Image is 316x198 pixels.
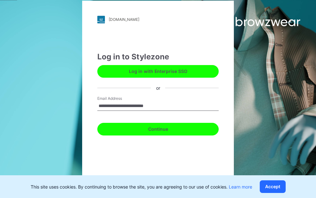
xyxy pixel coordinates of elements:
[151,85,165,91] div: or
[97,65,219,78] button: Log in with Enterprise SSO
[109,17,139,22] div: [DOMAIN_NAME]
[97,96,142,101] label: Email Address
[97,51,219,63] div: Log in to Stylezone
[97,16,105,23] img: stylezone-logo.562084cfcfab977791bfbf7441f1a819.svg
[221,16,300,27] img: browzwear-logo.e42bd6dac1945053ebaf764b6aa21510.svg
[97,16,219,23] a: [DOMAIN_NAME]
[260,180,286,193] button: Accept
[97,123,219,135] button: Continue
[229,184,252,189] a: Learn more
[31,183,252,190] p: This site uses cookies. By continuing to browse the site, you are agreeing to our use of cookies.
